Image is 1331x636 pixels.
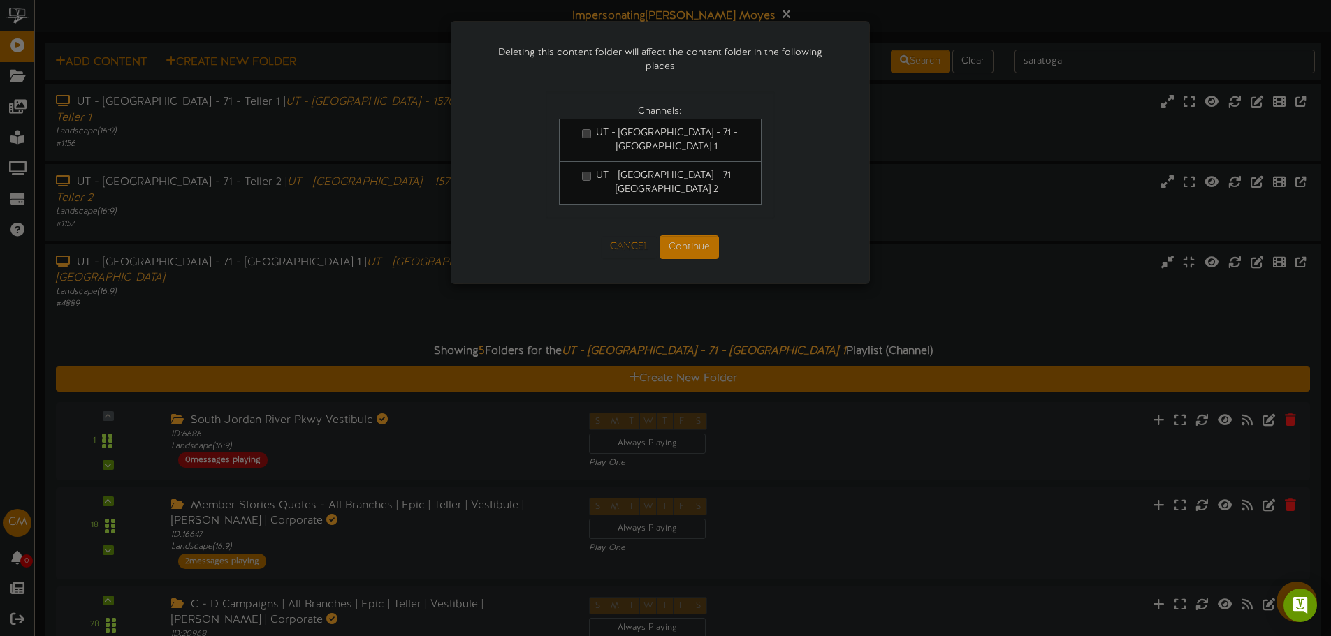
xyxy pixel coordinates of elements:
span: UT - [GEOGRAPHIC_DATA] - 71 - [GEOGRAPHIC_DATA] 1 [596,128,738,152]
div: Deleting this content folder will affect the content folder in the following places [472,32,848,88]
div: Channels: [559,105,762,119]
input: UT - [GEOGRAPHIC_DATA] - 71 - [GEOGRAPHIC_DATA] 2 [582,172,591,181]
button: Continue [660,235,719,259]
button: Cancel [602,236,657,258]
span: UT - [GEOGRAPHIC_DATA] - 71 - [GEOGRAPHIC_DATA] 2 [596,170,738,195]
input: UT - [GEOGRAPHIC_DATA] - 71 - [GEOGRAPHIC_DATA] 1 [582,129,591,138]
div: Open Intercom Messenger [1283,589,1317,622]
